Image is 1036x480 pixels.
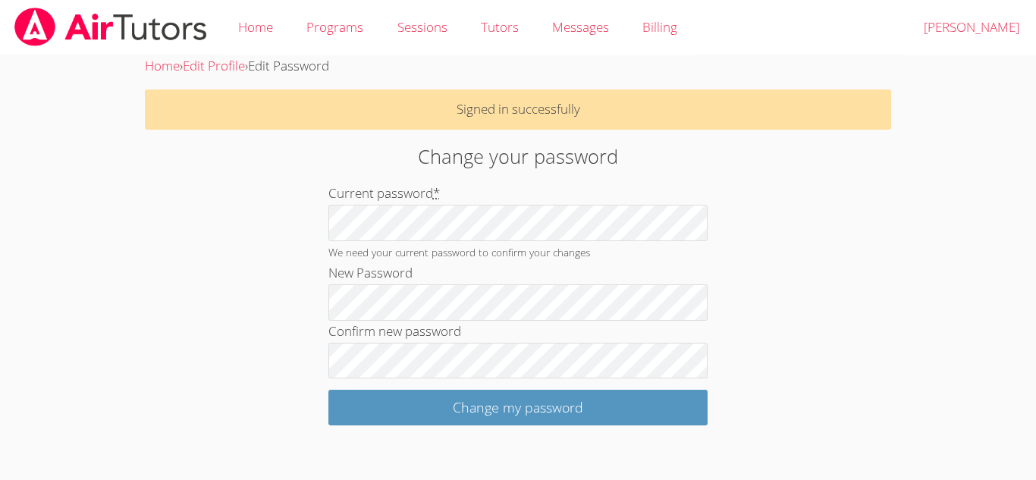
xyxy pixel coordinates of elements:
img: airtutors_banner-c4298cdbf04f3fff15de1276eac7730deb9818008684d7c2e4769d2f7ddbe033.png [13,8,209,46]
span: Edit Password [248,57,329,74]
p: Signed in successfully [145,89,891,130]
input: Change my password [328,390,708,425]
label: New Password [328,264,413,281]
div: › › [145,55,891,77]
abbr: required [433,184,440,202]
small: We need your current password to confirm your changes [328,245,590,259]
label: Current password [328,184,440,202]
label: Confirm new password [328,322,461,340]
a: Edit Profile [183,57,245,74]
span: Messages [552,18,609,36]
h2: Change your password [238,142,798,171]
a: Home [145,57,180,74]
